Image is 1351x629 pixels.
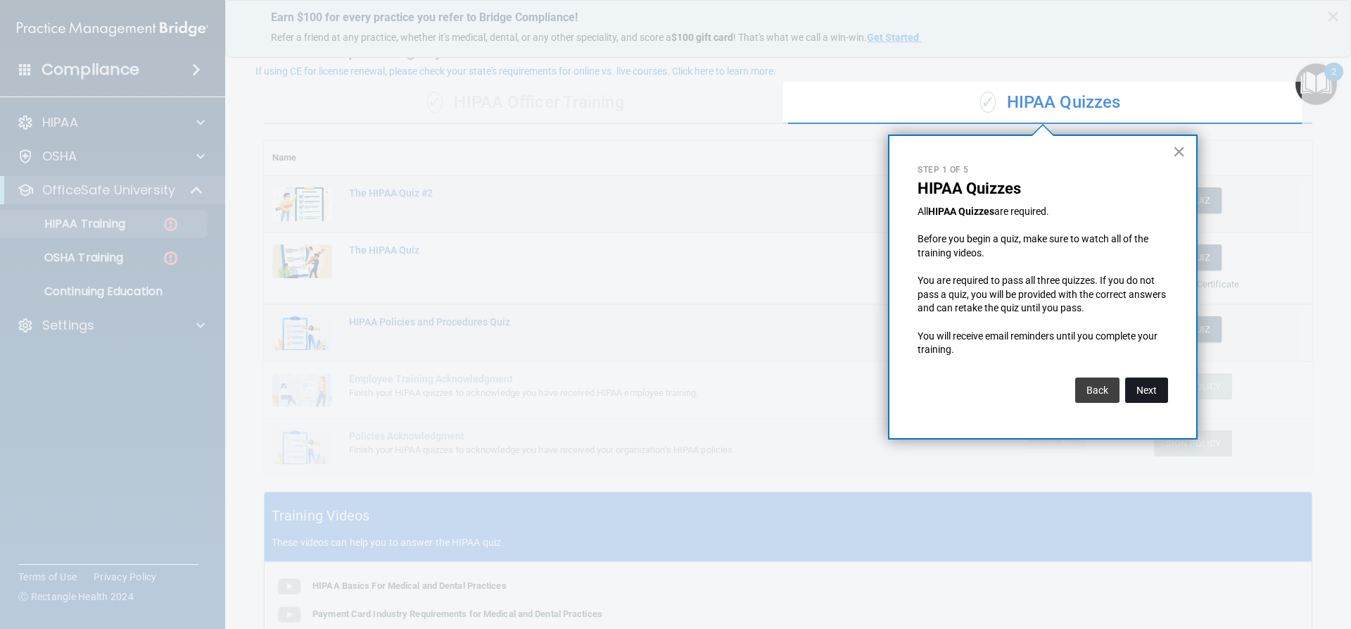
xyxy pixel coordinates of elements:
p: Step 1 of 5 [918,164,1168,176]
button: Close [1172,140,1186,163]
span: are required. [994,206,1049,217]
p: You will receive email reminders until you complete your training. [918,330,1168,357]
div: HIPAA Quizzes [788,82,1312,124]
span: ✓ [980,92,996,113]
button: Open Resource Center, 2 new notifications [1295,63,1337,105]
strong: HIPAA Quizzes [928,206,994,217]
button: Next [1125,378,1168,403]
p: HIPAA Quizzes [918,180,1168,198]
span: All [918,206,928,217]
button: Back [1075,378,1120,403]
p: You are required to pass all three quizzes. If you do not pass a quiz, you will be provided with ... [918,274,1168,316]
p: Before you begin a quiz, make sure to watch all of the training videos. [918,232,1168,260]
